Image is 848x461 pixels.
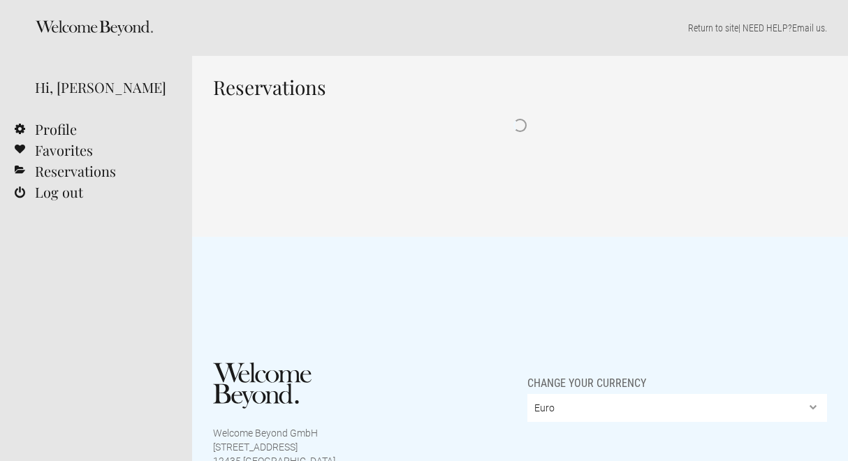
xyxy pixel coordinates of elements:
select: Change your currency [527,394,827,422]
h1: Reservations [213,77,827,98]
a: Return to site [688,22,738,34]
img: Welcome Beyond [213,363,312,409]
p: | NEED HELP? . [213,21,827,35]
div: Hi, [PERSON_NAME] [35,77,171,98]
span: Change your currency [527,363,646,390]
a: Email us [792,22,825,34]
